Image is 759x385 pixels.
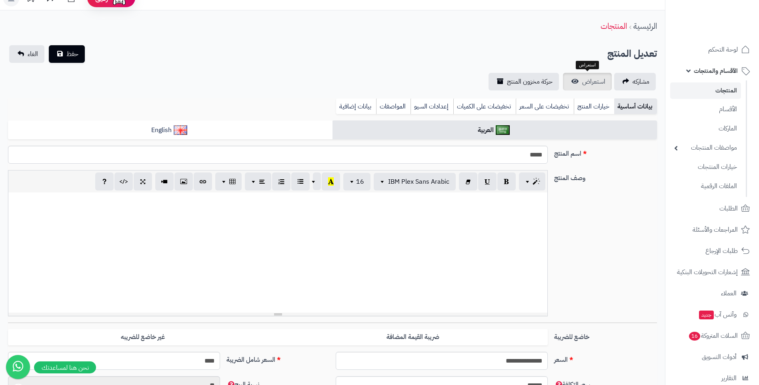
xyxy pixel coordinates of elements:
[670,139,741,156] a: مواصفات المنتجات
[699,311,714,319] span: جديد
[670,120,741,137] a: الماركات
[670,241,754,261] a: طلبات الإرجاع
[670,40,754,59] a: لوحة التحكم
[374,173,456,190] button: IBM Plex Sans Arabic
[551,329,660,342] label: خاضع للضريبة
[614,98,657,114] a: بيانات أساسية
[670,305,754,324] a: وآتس آبجديد
[551,170,660,183] label: وصف المنتج
[574,98,614,114] a: خيارات المنتج
[705,22,751,39] img: logo-2.png
[8,120,332,140] a: English
[223,352,332,365] label: السعر شامل الضريبة
[336,98,376,114] a: بيانات إضافية
[489,73,559,90] a: حركة مخزون المنتج
[376,98,411,114] a: المواصفات
[670,326,754,345] a: السلات المتروكة16
[601,20,627,32] a: المنتجات
[332,120,657,140] a: العربية
[614,73,656,90] a: مشاركه
[670,178,741,195] a: الملفات الرقمية
[677,267,738,278] span: إشعارات التحويلات البنكية
[516,98,574,114] a: تخفيضات على السعر
[49,45,85,63] button: حفظ
[507,77,553,86] span: حركة مخزون المنتج
[343,173,370,190] button: 16
[576,61,599,70] div: استعراض
[453,98,516,114] a: تخفيضات على الكميات
[670,158,741,176] a: خيارات المنتجات
[633,20,657,32] a: الرئيسية
[66,49,78,59] span: حفظ
[411,98,453,114] a: إعدادات السيو
[670,347,754,367] a: أدوات التسويق
[28,49,38,59] span: الغاء
[9,45,44,63] a: الغاء
[670,284,754,303] a: العملاء
[721,288,737,299] span: العملاء
[496,125,510,135] img: العربية
[719,203,738,214] span: الطلبات
[551,352,660,365] label: السعر
[689,332,700,341] span: 16
[708,44,738,55] span: لوحة التحكم
[670,101,741,118] a: الأقسام
[688,330,738,341] span: السلات المتروكة
[8,329,278,345] label: غير خاضع للضريبه
[693,224,738,235] span: المراجعات والأسئلة
[356,177,364,186] span: 16
[670,82,741,99] a: المنتجات
[633,77,649,86] span: مشاركه
[582,77,605,86] span: استعراض
[694,65,738,76] span: الأقسام والمنتجات
[278,329,548,345] label: ضريبة القيمة المضافة
[563,73,612,90] a: استعراض
[388,177,449,186] span: IBM Plex Sans Arabic
[702,351,737,363] span: أدوات التسويق
[698,309,737,320] span: وآتس آب
[670,199,754,218] a: الطلبات
[705,245,738,257] span: طلبات الإرجاع
[607,46,657,62] h2: تعديل المنتج
[174,125,188,135] img: English
[670,220,754,239] a: المراجعات والأسئلة
[551,146,660,158] label: اسم المنتج
[721,373,737,384] span: التقارير
[670,263,754,282] a: إشعارات التحويلات البنكية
